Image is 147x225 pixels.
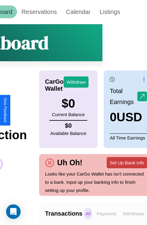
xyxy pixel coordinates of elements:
[95,5,125,18] a: Listings
[121,208,145,219] p: Withdraws
[52,110,85,119] p: Current Balance
[64,76,89,88] button: Withdraw
[50,129,86,137] p: Available Balance
[50,122,86,129] h4: $ 0
[107,157,147,168] button: Set Up Bank Info
[45,78,64,92] h4: CarGo Wallet
[110,110,147,124] h3: 0 USD
[95,208,119,219] p: Payments
[52,97,85,110] h3: $ 0
[6,204,21,219] div: Open Intercom Messenger
[3,98,7,123] div: Give Feedback
[54,158,85,167] h4: Uh Oh!
[45,210,82,217] h4: Transactions
[110,86,137,107] p: Total Earnings
[17,5,62,18] a: Reservations
[110,133,147,142] p: All Time Earnings
[62,5,95,18] a: Calendar
[84,208,92,219] p: All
